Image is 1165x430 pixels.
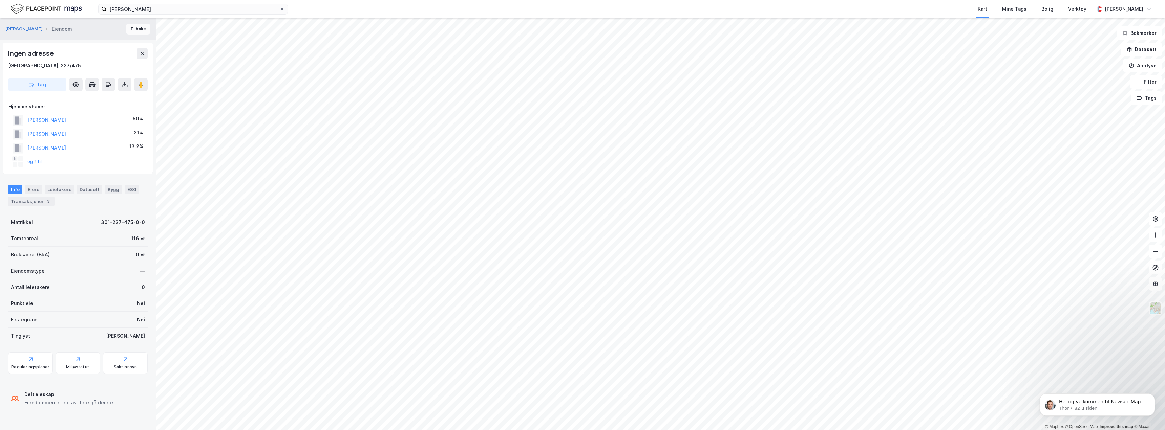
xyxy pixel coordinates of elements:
div: 50% [133,115,143,123]
button: Analyse [1123,59,1162,72]
a: Mapbox [1045,424,1064,429]
div: Kart [978,5,987,13]
div: ESG [125,185,139,194]
div: Mine Tags [1002,5,1026,13]
div: Matrikkel [11,218,33,226]
button: Tilbake [126,24,150,35]
div: Festegrunn [11,316,37,324]
button: Datasett [1121,43,1162,56]
div: 3 [45,198,52,205]
div: Bolig [1041,5,1053,13]
a: OpenStreetMap [1065,424,1098,429]
div: Datasett [77,185,102,194]
div: Hjemmelshaver [8,103,147,111]
div: [PERSON_NAME] [106,332,145,340]
img: Z [1149,302,1162,315]
div: [GEOGRAPHIC_DATA], 227/475 [8,62,81,70]
iframe: Intercom notifications melding [1030,379,1165,427]
div: Eiendomstype [11,267,45,275]
div: Transaksjoner [8,197,55,206]
div: 116 ㎡ [131,234,145,243]
div: Tomteareal [11,234,38,243]
div: Miljøstatus [66,364,90,370]
div: Tinglyst [11,332,30,340]
div: Reguleringsplaner [11,364,49,370]
img: logo.f888ab2527a4732fd821a326f86c7f29.svg [11,3,82,15]
div: 21% [134,129,143,137]
div: [PERSON_NAME] [1105,5,1143,13]
div: 301-227-475-0-0 [101,218,145,226]
div: 13.2% [129,142,143,151]
div: Eiendom [52,25,72,33]
button: Bokmerker [1117,26,1162,40]
div: Delt eieskap [24,390,113,399]
div: Punktleie [11,299,33,308]
div: — [140,267,145,275]
div: Verktøy [1068,5,1086,13]
div: Bruksareal (BRA) [11,251,50,259]
button: Tag [8,78,66,91]
button: Tags [1131,91,1162,105]
div: 0 [142,283,145,291]
div: Nei [137,316,145,324]
div: Antall leietakere [11,283,50,291]
div: Leietakere [45,185,74,194]
input: Søk på adresse, matrikkel, gårdeiere, leietakere eller personer [107,4,279,14]
div: Eiendommen er eid av flere gårdeiere [24,399,113,407]
div: Nei [137,299,145,308]
a: Improve this map [1100,424,1133,429]
span: Hei og velkommen til Newsec Maps, [PERSON_NAME] 🥳 Om det er du lurer på så kan du enkelt chatte d... [29,20,116,52]
div: 0 ㎡ [136,251,145,259]
div: Info [8,185,22,194]
button: [PERSON_NAME] [5,26,44,32]
div: Eiere [25,185,42,194]
div: Bygg [105,185,122,194]
div: Ingen adresse [8,48,55,59]
button: Filter [1130,75,1162,89]
p: Message from Thor, sent 82 u siden [29,26,117,32]
div: Saksinnsyn [114,364,137,370]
